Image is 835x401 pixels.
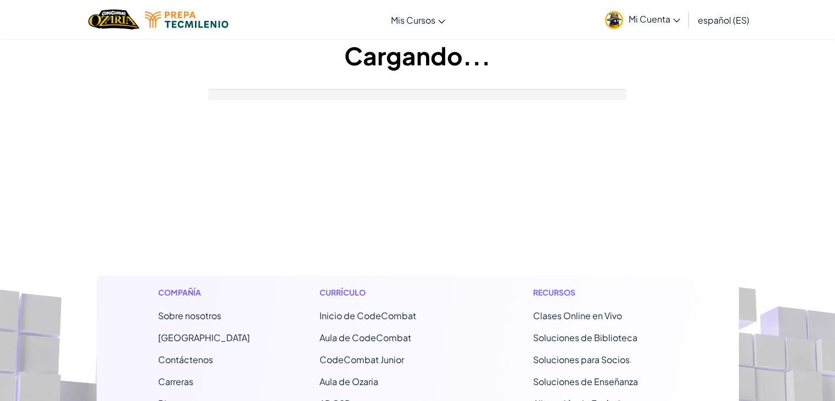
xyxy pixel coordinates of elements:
span: español (ES) [698,14,749,26]
a: Mi Cuenta [599,2,686,37]
img: Tecmilenio logo [145,12,228,28]
a: Aula de Ozaria [320,376,378,387]
a: Soluciones de Biblioteca [533,332,637,343]
span: Inicio de CodeCombat [320,310,416,321]
a: [GEOGRAPHIC_DATA] [158,332,250,343]
a: Clases Online en Vivo [533,310,622,321]
img: avatar [605,11,623,29]
a: Aula de CodeCombat [320,332,411,343]
h1: Currículo [320,287,464,298]
a: Carreras [158,376,193,387]
span: Mi Cuenta [629,13,680,25]
a: español (ES) [692,5,755,35]
a: Ozaria by CodeCombat logo [88,8,139,31]
img: Home [88,8,139,31]
a: Soluciones de Enseñanza [533,376,638,387]
a: CodeCombat Junior [320,354,404,365]
h1: Recursos [533,287,677,298]
a: Mis Cursos [385,5,451,35]
a: Soluciones para Socios [533,354,630,365]
h1: Compañía [158,287,250,298]
a: Sobre nosotros [158,310,221,321]
span: Mis Cursos [391,14,435,26]
span: Contáctenos [158,354,213,365]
